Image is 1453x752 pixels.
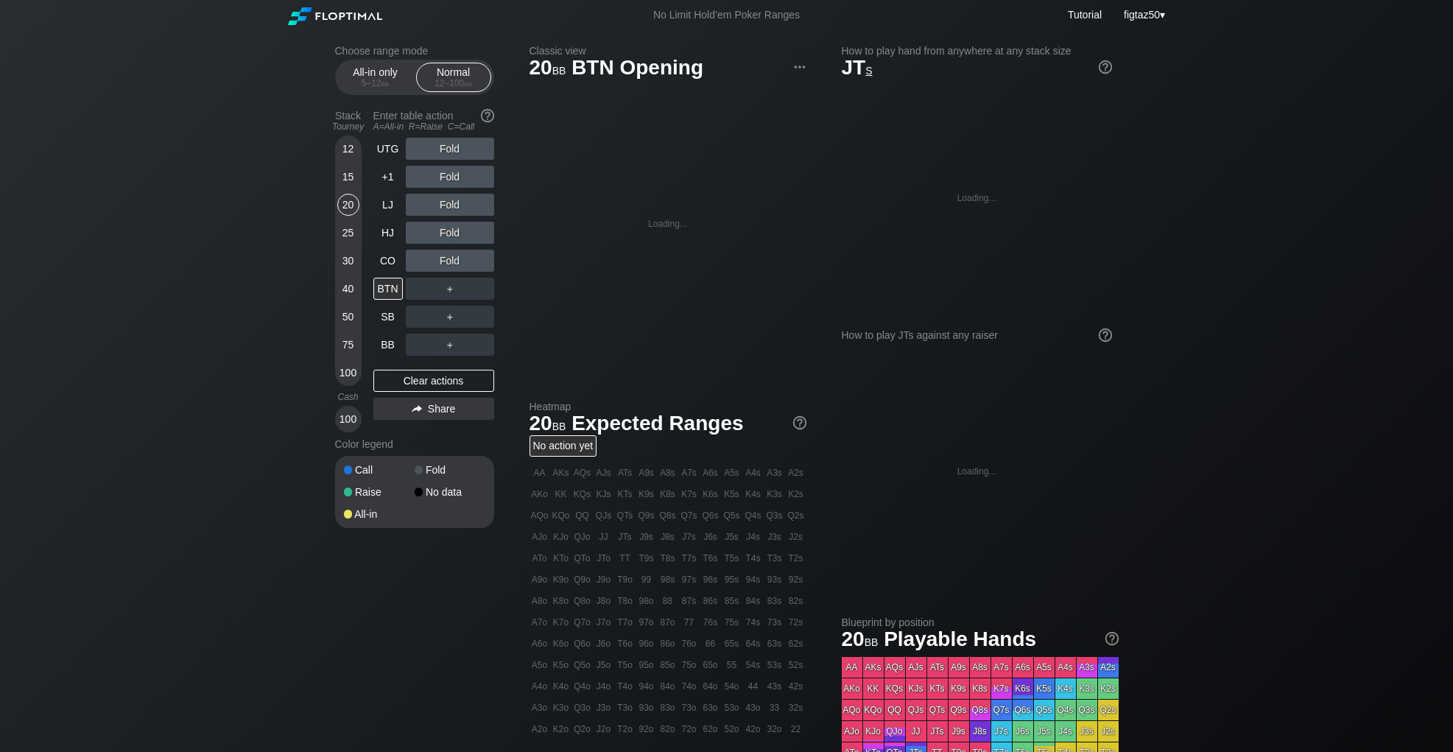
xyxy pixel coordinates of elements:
div: Q5o [572,655,593,675]
div: Share [373,398,494,420]
div: 54s [743,655,764,675]
div: HJ [373,222,403,244]
div: 42s [786,676,806,697]
div: Q2o [572,719,593,739]
div: Color legend [335,432,494,456]
div: Q3s [1077,700,1097,720]
div: ＋ [406,278,494,300]
div: 85o [658,655,678,675]
div: Q9s [949,700,969,720]
div: K7s [679,484,700,505]
div: QJs [906,700,926,720]
div: K6s [700,484,721,505]
div: A3s [764,463,785,483]
div: 74s [743,612,764,633]
div: 95o [636,655,657,675]
div: KQs [884,678,905,699]
h2: Blueprint by position [842,616,1119,628]
div: A=All-in R=Raise C=Call [373,122,494,132]
div: 75 [337,334,359,356]
div: K2s [1098,678,1119,699]
div: A2s [786,463,806,483]
div: A9o [530,569,550,590]
div: 43s [764,676,785,697]
div: 66 [700,633,721,654]
span: 20 [840,628,881,653]
div: K5o [551,655,571,675]
div: 72s [786,612,806,633]
div: AQo [842,700,862,720]
div: 52o [722,719,742,739]
div: AKo [530,484,550,505]
div: T4o [615,676,636,697]
div: AQo [530,505,550,526]
div: 84s [743,591,764,611]
div: 86s [700,591,721,611]
div: J7s [991,721,1012,742]
div: KJs [906,678,926,699]
div: J9s [636,527,657,547]
div: Tourney [329,122,367,132]
div: QQ [572,505,593,526]
div: 12 [337,138,359,160]
div: A6s [700,463,721,483]
h1: Expected Ranges [530,411,806,435]
div: AJo [530,527,550,547]
div: 73s [764,612,785,633]
div: 92s [786,569,806,590]
div: 85s [722,591,742,611]
div: T6s [700,548,721,569]
div: 84o [658,676,678,697]
div: 55 [722,655,742,675]
div: KQo [863,700,884,720]
div: QTs [927,700,948,720]
div: J5s [1034,721,1055,742]
div: J4s [743,527,764,547]
div: 62s [786,633,806,654]
div: J4s [1055,721,1076,742]
div: 40 [337,278,359,300]
div: 25 [337,222,359,244]
div: Enter table action [373,104,494,138]
h2: Heatmap [530,401,806,412]
div: Q9s [636,505,657,526]
div: 93s [764,569,785,590]
img: Floptimal logo [288,7,382,25]
div: AKs [863,657,884,678]
div: 75o [679,655,700,675]
div: 43o [743,697,764,718]
div: Fold [406,250,494,272]
div: Q7s [991,700,1012,720]
div: QQ [884,700,905,720]
div: Stack [329,104,367,138]
div: KJo [551,527,571,547]
div: T3s [764,548,785,569]
div: 97o [636,612,657,633]
div: Q8o [572,591,593,611]
div: QTs [615,505,636,526]
div: 42o [743,719,764,739]
div: Fold [406,222,494,244]
div: 96s [700,569,721,590]
img: help.32db89a4.svg [1104,630,1120,647]
div: T5o [615,655,636,675]
div: K3s [764,484,785,505]
div: BTN [373,278,403,300]
div: KTs [927,678,948,699]
div: Q3s [764,505,785,526]
div: 76s [700,612,721,633]
div: AKs [551,463,571,483]
div: K8o [551,591,571,611]
div: ▾ [1120,7,1167,23]
div: AJs [594,463,614,483]
div: T6o [615,633,636,654]
span: bb [381,78,390,88]
div: QJo [572,527,593,547]
div: JTs [927,721,948,742]
div: J6s [1013,721,1033,742]
div: A4o [530,676,550,697]
div: T7s [679,548,700,569]
div: 100 [337,362,359,384]
div: J8o [594,591,614,611]
div: 30 [337,250,359,272]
